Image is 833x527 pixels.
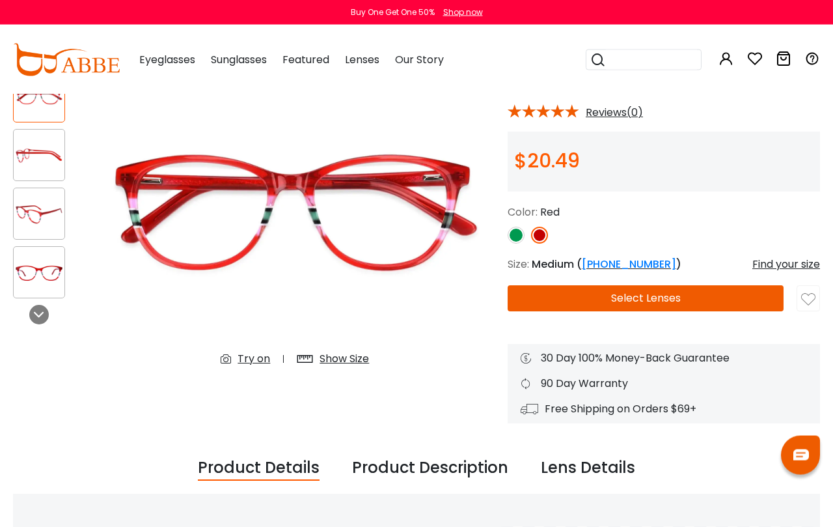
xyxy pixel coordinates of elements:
[437,7,483,18] a: Shop now
[532,257,681,272] span: Medium ( )
[752,257,820,272] div: Find your size
[211,52,267,67] span: Sunglasses
[14,84,64,109] img: Vltava Red Acetate Eyeglasses , UniversalBridgeFit Frames from ABBE Glasses
[198,456,320,481] div: Product Details
[541,456,635,481] div: Lens Details
[514,147,580,175] span: $20.49
[13,44,120,76] img: abbeglasses.com
[801,292,815,307] img: like
[443,7,483,18] div: Shop now
[14,201,64,227] img: Vltava Red Acetate Eyeglasses , UniversalBridgeFit Frames from ABBE Glasses
[508,205,538,220] span: Color:
[139,52,195,67] span: Eyeglasses
[521,401,807,417] div: Free Shipping on Orders $69+
[320,351,369,367] div: Show Size
[14,260,64,285] img: Vltava Red Acetate Eyeglasses , UniversalBridgeFit Frames from ABBE Glasses
[521,376,807,392] div: 90 Day Warranty
[508,257,529,272] span: Size:
[586,107,643,119] span: Reviews(0)
[96,44,495,377] img: Vltava Red Acetate Eyeglasses , UniversalBridgeFit Frames from ABBE Glasses
[352,456,508,481] div: Product Description
[395,52,444,67] span: Our Story
[282,52,329,67] span: Featured
[793,449,809,461] img: chat
[540,205,560,220] span: Red
[508,285,784,311] button: Select Lenses
[521,350,807,366] div: 30 Day 100% Money-Back Guarantee
[351,7,435,18] div: Buy One Get One 50%
[238,351,270,367] div: Try on
[345,52,379,67] span: Lenses
[582,257,676,272] a: [PHONE_NUMBER]
[14,143,64,168] img: Vltava Red Acetate Eyeglasses , UniversalBridgeFit Frames from ABBE Glasses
